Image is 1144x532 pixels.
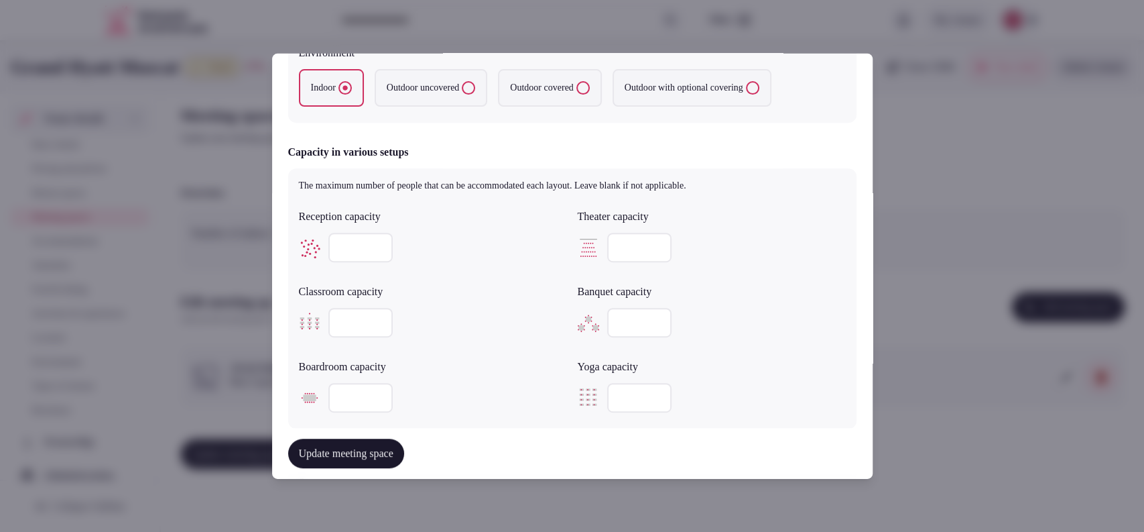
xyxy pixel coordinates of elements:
[338,81,352,95] button: Indoor
[578,286,846,297] label: Banquet capacity
[299,179,846,193] p: The maximum number of people that can be accommodated each layout. Leave blank if not applicable.
[299,211,567,222] label: Reception capacity
[578,362,846,372] label: Yoga capacity
[299,69,364,107] label: Indoor
[375,69,487,107] label: Outdoor uncovered
[288,144,409,160] h2: Capacity in various setups
[299,48,846,58] label: Environment
[498,69,601,107] label: Outdoor covered
[613,69,771,107] label: Outdoor with optional covering
[288,439,404,468] button: Update meeting space
[299,286,567,297] label: Classroom capacity
[576,81,590,95] button: Outdoor covered
[462,81,475,95] button: Outdoor uncovered
[578,211,846,222] label: Theater capacity
[746,81,759,95] button: Outdoor with optional covering
[299,362,567,372] label: Boardroom capacity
